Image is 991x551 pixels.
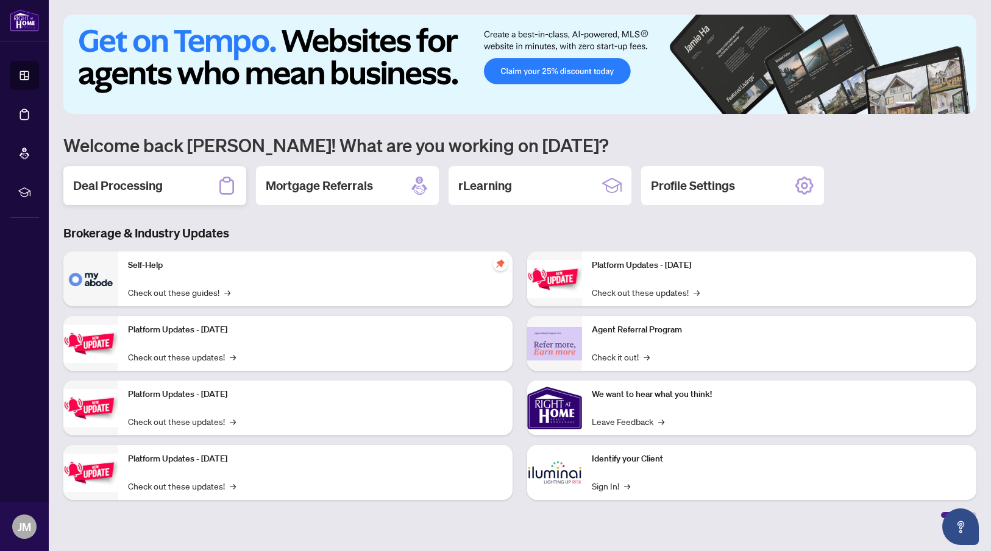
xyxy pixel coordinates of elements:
p: Platform Updates - [DATE] [128,388,503,401]
img: Slide 0 [63,15,976,114]
a: Check out these updates!→ [128,415,236,428]
a: Check it out!→ [592,350,650,363]
h2: Mortgage Referrals [266,177,373,194]
span: → [624,479,630,493]
span: → [694,286,700,299]
p: Identify your Client [592,452,967,466]
button: Open asap [942,508,979,545]
span: → [230,415,236,428]
h1: Welcome back [PERSON_NAME]! What are you working on [DATE]? [63,133,976,156]
span: JM [18,518,31,535]
a: Check out these updates!→ [128,479,236,493]
h2: rLearning [458,177,512,194]
button: 3 [930,102,935,107]
img: Agent Referral Program [527,327,582,360]
a: Leave Feedback→ [592,415,664,428]
img: Self-Help [63,251,118,306]
img: Platform Updates - July 21, 2025 [63,389,118,427]
a: Check out these guides!→ [128,286,230,299]
h3: Brokerage & Industry Updates [63,225,976,242]
a: Check out these updates!→ [128,350,236,363]
img: Platform Updates - July 8, 2025 [63,454,118,492]
a: Check out these updates!→ [592,286,700,299]
h2: Deal Processing [73,177,163,194]
p: Platform Updates - [DATE] [128,452,503,466]
img: Identify your Client [527,445,582,500]
img: We want to hear what you think! [527,381,582,435]
span: → [230,479,236,493]
span: → [658,415,664,428]
button: 6 [959,102,964,107]
span: → [230,350,236,363]
p: Platform Updates - [DATE] [592,259,967,272]
button: 1 [896,102,915,107]
button: 2 [920,102,925,107]
img: Platform Updates - September 16, 2025 [63,325,118,363]
button: 4 [940,102,945,107]
h2: Profile Settings [651,177,735,194]
a: Sign In!→ [592,479,630,493]
p: Platform Updates - [DATE] [128,323,503,337]
span: → [644,350,650,363]
img: logo [10,9,39,32]
img: Platform Updates - June 23, 2025 [527,260,582,298]
span: pushpin [493,256,508,271]
span: → [224,286,230,299]
p: We want to hear what you think! [592,388,967,401]
p: Agent Referral Program [592,323,967,337]
button: 5 [950,102,954,107]
p: Self-Help [128,259,503,272]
